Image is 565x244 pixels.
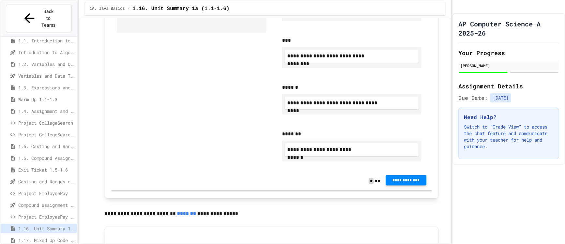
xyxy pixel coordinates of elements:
[18,143,74,150] span: 1.5. Casting and Ranges of Values
[18,166,74,173] span: Exit Ticket 1.5-1.6
[458,48,559,57] h2: Your Progress
[458,82,559,91] h2: Assignment Details
[18,178,74,185] span: Casting and Ranges of variables - Quiz
[6,5,72,32] button: Back to Teams
[18,155,74,161] span: 1.6. Compound Assignment Operators
[18,225,74,232] span: 1.16. Unit Summary 1a (1.1-1.6)
[18,108,74,114] span: 1.4. Assignment and Input
[18,37,74,44] span: 1.1. Introduction to Algorithms, Programming, and Compilers
[18,237,74,244] span: 1.17. Mixed Up Code Practice 1.1-1.6
[18,213,74,220] span: Project EmployeePay (File Input)
[18,96,74,103] span: Warm Up 1.1-1.3
[18,72,74,79] span: Variables and Data Types - Quiz
[90,6,125,11] span: 1A. Java Basics
[18,131,74,138] span: Project CollegeSearch (File Input)
[132,5,230,13] span: 1.16. Unit Summary 1a (1.1-1.6)
[18,84,74,91] span: 1.3. Expressions and Output
[18,61,74,68] span: 1.2. Variables and Data Types
[464,124,554,150] p: Switch to "Grade View" to access the chat feature and communicate with your teacher for help and ...
[41,8,56,29] span: Back to Teams
[490,93,511,102] span: [DATE]
[464,113,554,121] h3: Need Help?
[18,202,74,208] span: Compound assignment operators - Quiz
[18,190,74,197] span: Project EmployeePay
[458,19,559,38] h1: AP Computer Science A 2025-26
[127,6,130,11] span: /
[460,63,557,69] div: [PERSON_NAME]
[18,119,74,126] span: Project CollegeSearch
[18,49,74,56] span: Introduction to Algorithms, Programming, and Compilers
[458,94,488,102] span: Due Date:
